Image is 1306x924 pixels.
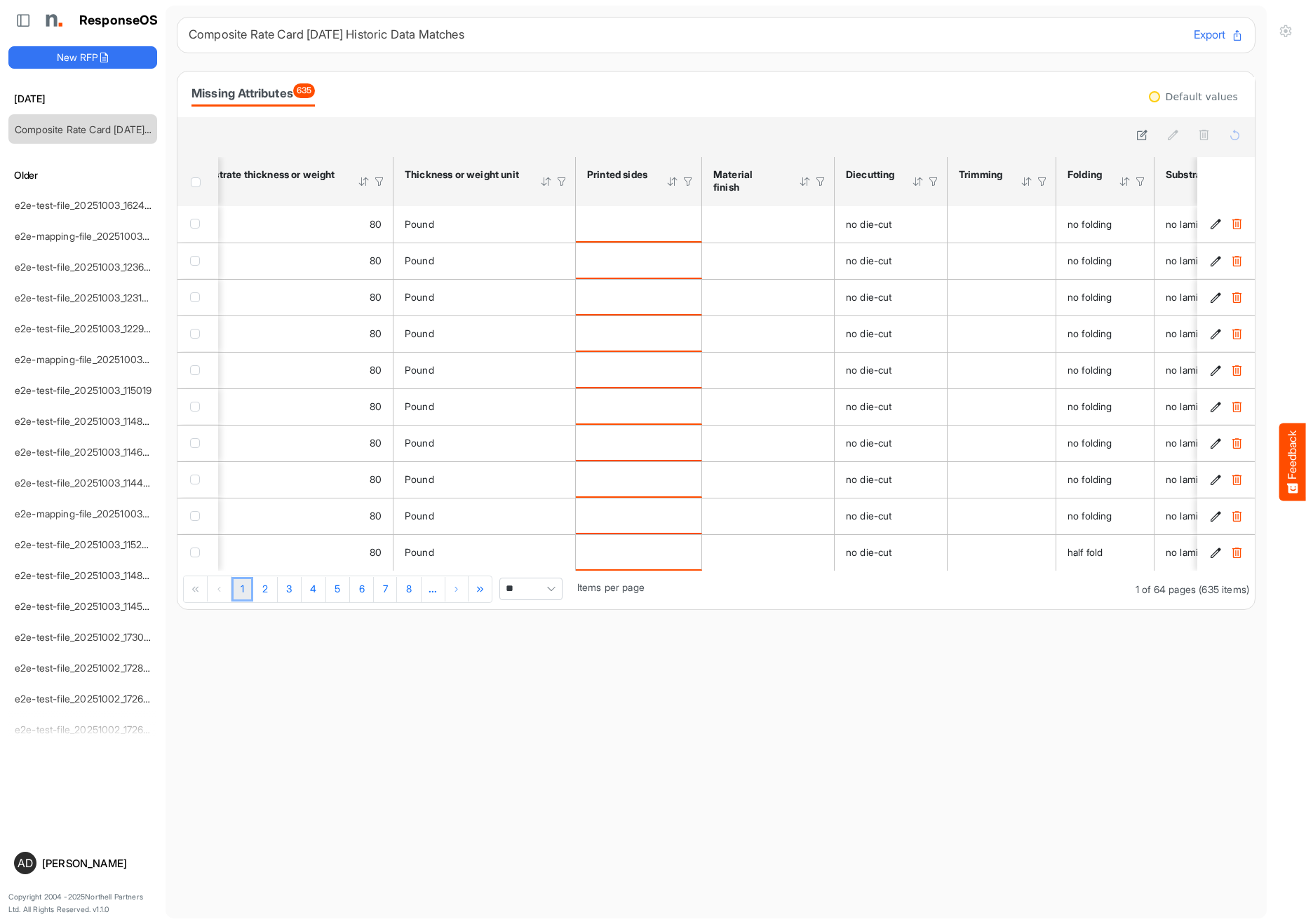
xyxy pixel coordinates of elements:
[702,243,835,279] td: is template cell Column Header httpsnorthellcomontologiesmapping-rulesmanufacturinghassubstratefi...
[1166,291,1225,303] span: no lamination
[1279,423,1306,501] button: Feedback
[177,279,218,315] td: checkbox
[370,291,382,303] span: 80
[846,218,892,230] span: no die-cut
[682,175,694,188] div: Filter Icon
[1166,546,1225,558] span: no lamination
[177,571,1255,609] div: Pager Container
[948,534,1056,571] td: is template cell Column Header httpsnorthellcomontologiesmapping-rulesmanufacturinghastrimmingtype
[948,315,1056,352] td: is template cell Column Header httpsnorthellcomontologiesmapping-rulesmanufacturinghastrimmingtype
[185,206,393,243] td: 80 is template cell Column Header httpsnorthellcomontologiesmapping-rulesmaterialhasmaterialthick...
[702,534,835,571] td: is template cell Column Header httpsnorthellcomontologiesmapping-rulesmanufacturinghassubstratefi...
[1134,175,1147,188] div: Filter Icon
[184,576,208,602] div: Go to first page
[1166,168,1264,181] div: Substrate lamination
[587,168,648,181] div: Printed sides
[1068,364,1112,376] span: no folding
[405,218,434,230] span: Pound
[846,437,892,449] span: no die-cut
[1056,498,1154,534] td: no folding is template cell Column Header httpsnorthellcomontologiesmapping-rulesmanufacturinghas...
[370,473,382,485] span: 80
[1166,92,1238,102] div: Default values
[293,83,315,98] span: 635
[1056,279,1154,315] td: no folding is template cell Column Header httpsnorthellcomontologiesmapping-rulesmanufacturinghas...
[189,29,1183,41] h6: Composite Rate Card [DATE] Historic Data Matches
[39,6,67,34] img: Northell
[177,498,218,534] td: checkbox
[814,175,827,188] div: Filter Icon
[1197,388,1258,425] td: 37346d88-eae3-43cd-8f23-e6bb5d93d7b4 is template cell Column Header
[8,46,157,69] button: New RFP
[185,461,393,498] td: 80 is template cell Column Header httpsnorthellcomontologiesmapping-rulesmaterialhasmaterialthick...
[15,384,152,396] a: e2e-test-file_20251003_115019
[1197,534,1258,571] td: 0260a6e5-e84a-4105-b7ca-5c3464abb74a is template cell Column Header
[393,206,576,243] td: Pound is template cell Column Header httpsnorthellcomontologiesmapping-rulesmaterialhasmaterialth...
[373,175,386,188] div: Filter Icon
[177,157,218,206] th: Header checkbox
[405,168,522,181] div: Thickness or weight unit
[370,218,382,230] span: 80
[1068,254,1112,266] span: no folding
[702,388,835,425] td: is template cell Column Header httpsnorthellcomontologiesmapping-rulesmanufacturinghassubstratefi...
[185,315,393,352] td: 80 is template cell Column Header httpsnorthellcomontologiesmapping-rulesmaterialhasmaterialthick...
[846,510,892,522] span: no die-cut
[1068,218,1112,230] span: no folding
[576,243,702,279] td: is template cell Column Header httpsnorthellcomontologiesmapping-rulesmanufacturinghasprintedsides
[702,352,835,388] td: is template cell Column Header httpsnorthellcomontologiesmapping-rulesmanufacturinghassubstratefi...
[177,315,218,352] td: checkbox
[835,315,948,352] td: no die-cut is template cell Column Header httpsnorthellcomontologiesmapping-rulesmanufacturinghas...
[576,425,702,461] td: is template cell Column Header httpsnorthellcomontologiesmapping-rulesmanufacturinghasprintedsides
[1230,509,1244,523] button: Delete
[370,364,382,376] span: 80
[405,327,434,339] span: Pound
[15,261,157,273] a: e2e-test-file_20251003_123640
[393,425,576,461] td: Pound is template cell Column Header httpsnorthellcomontologiesmapping-rulesmaterialhasmaterialth...
[397,577,421,602] a: Page 8 of 64 Pages
[948,352,1056,388] td: is template cell Column Header httpsnorthellcomontologiesmapping-rulesmanufacturinghastrimmingtype
[835,206,948,243] td: no die-cut is template cell Column Header httpsnorthellcomontologiesmapping-rulesmanufacturinghas...
[576,498,702,534] td: is template cell Column Header httpsnorthellcomontologiesmapping-rulesmanufacturinghasprintedsides
[374,577,397,602] a: Page 7 of 64 Pages
[1166,364,1225,376] span: no lamination
[370,254,382,266] span: 80
[15,415,155,427] a: e2e-test-file_20251003_114842
[846,364,892,376] span: no die-cut
[469,576,492,602] div: Go to last page
[1197,279,1258,315] td: ac01598b-540f-4f6b-a166-358eaec17789 is template cell Column Header
[1166,473,1225,485] span: no lamination
[948,206,1056,243] td: is template cell Column Header httpsnorthellcomontologiesmapping-rulesmanufacturinghastrimmingtype
[927,175,940,188] div: Filter Icon
[15,123,245,135] a: Composite Rate Card [DATE] Historic Data Matches
[177,388,218,425] td: checkbox
[370,437,382,449] span: 80
[185,534,393,571] td: 80 is template cell Column Header httpsnorthellcomontologiesmapping-rulesmaterialhasmaterialthick...
[1209,400,1223,414] button: Edit
[1056,425,1154,461] td: no folding is template cell Column Header httpsnorthellcomontologiesmapping-rulesmanufacturinghas...
[713,168,781,193] div: Material finish
[835,279,948,315] td: no die-cut is template cell Column Header httpsnorthellcomontologiesmapping-rulesmanufacturinghas...
[1056,243,1154,279] td: no folding is template cell Column Header httpsnorthellcomontologiesmapping-rulesmanufacturinghas...
[422,577,445,602] a: Go to next pager
[846,254,892,266] span: no die-cut
[702,425,835,461] td: is template cell Column Header httpsnorthellcomontologiesmapping-rulesmanufacturinghassubstratefi...
[835,243,948,279] td: no die-cut is template cell Column Header httpsnorthellcomontologiesmapping-rulesmanufacturinghas...
[948,243,1056,279] td: is template cell Column Header httpsnorthellcomontologiesmapping-rulesmanufacturinghastrimmingtype
[835,352,948,388] td: no die-cut is template cell Column Header httpsnorthellcomontologiesmapping-rulesmanufacturinghas...
[835,534,948,571] td: no die-cut is template cell Column Header httpsnorthellcomontologiesmapping-rulesmanufacturinghas...
[1068,400,1112,412] span: no folding
[405,364,434,376] span: Pound
[15,292,154,304] a: e2e-test-file_20251003_123146
[15,199,156,211] a: e2e-test-file_20251003_162459
[185,352,393,388] td: 80 is template cell Column Header httpsnorthellcomontologiesmapping-rulesmaterialhasmaterialthick...
[393,243,576,279] td: Pound is template cell Column Header httpsnorthellcomontologiesmapping-rulesmaterialhasmaterialth...
[948,388,1056,425] td: is template cell Column Header httpsnorthellcomontologiesmapping-rulesmanufacturinghastrimmingtype
[405,400,434,412] span: Pound
[15,230,178,242] a: e2e-mapping-file_20251003_124057
[1197,498,1258,534] td: 9e9c1e54-6996-405d-8d41-6bc8fab435a3 is template cell Column Header
[8,891,157,916] p: Copyright 2004 - 2025 Northell Partners Ltd. All Rights Reserved. v 1.1.0
[15,693,155,705] a: e2e-test-file_20251002_172647
[702,315,835,352] td: is template cell Column Header httpsnorthellcomontologiesmapping-rulesmanufacturinghassubstratefi...
[15,600,155,612] a: e2e-test-file_20251003_114502
[185,425,393,461] td: 80 is template cell Column Header httpsnorthellcomontologiesmapping-rulesmaterialhasmaterialthick...
[8,91,157,107] h6: [DATE]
